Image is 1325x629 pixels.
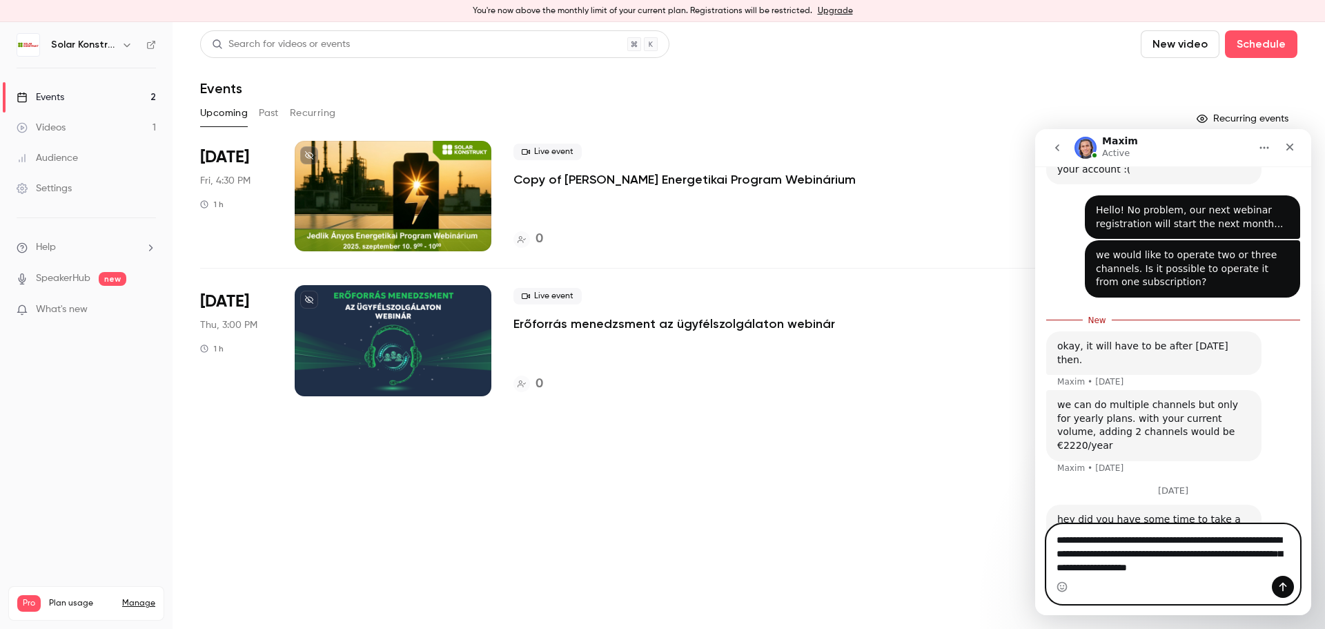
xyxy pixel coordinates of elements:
[17,151,78,165] div: Audience
[1225,30,1297,58] button: Schedule
[513,288,582,304] span: Live event
[17,240,156,255] li: help-dropdown-opener
[200,318,257,332] span: Thu, 3:00 PM
[513,144,582,160] span: Live event
[200,291,249,313] span: [DATE]
[1141,30,1219,58] button: New video
[17,34,39,56] img: Solar Konstrukt Kft.
[290,102,336,124] button: Recurring
[17,595,41,612] span: Pro
[259,102,279,124] button: Past
[122,598,155,609] a: Manage
[51,38,116,52] h6: Solar Konstrukt Kft.
[36,271,90,286] a: SpeakerHub
[36,240,56,255] span: Help
[536,375,543,394] h4: 0
[200,199,224,210] div: 1 h
[17,121,66,135] div: Videos
[513,375,543,394] a: 0
[200,174,251,188] span: Fri, 4:30 PM
[99,272,126,286] span: new
[536,230,543,249] h4: 0
[200,285,273,396] div: Oct 16 Thu, 3:00 PM (Europe/Budapest)
[212,37,350,52] div: Search for videos or events
[1190,108,1297,130] button: Recurring events
[513,230,543,249] a: 0
[200,343,224,354] div: 1 h
[200,102,248,124] button: Upcoming
[1035,129,1311,615] iframe: Intercom live chat
[17,90,64,104] div: Events
[200,141,273,251] div: Sep 19 Fri, 4:30 PM (Europe/Budapest)
[200,80,242,97] h1: Events
[818,6,853,17] a: Upgrade
[17,182,72,195] div: Settings
[200,146,249,168] span: [DATE]
[49,598,114,609] span: Plan usage
[513,171,856,188] a: Copy of [PERSON_NAME] Energetikai Program Webinárium
[513,316,835,332] a: Erőforrás menedzsment az ügyfélszolgálaton webinár
[36,302,88,317] span: What's new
